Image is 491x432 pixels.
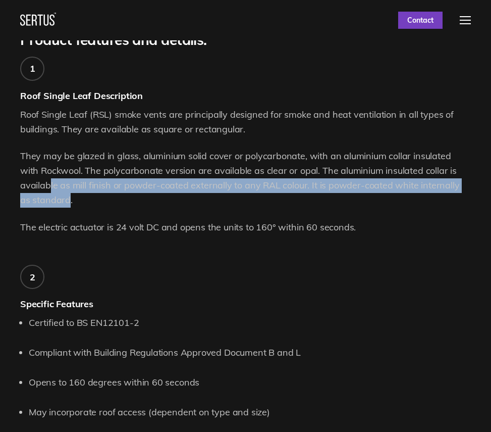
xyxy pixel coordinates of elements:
p: They may be glazed in glass, aluminium solid cover or polycarbonate, with an aluminium collar ins... [20,149,471,207]
p: The electric actuator is 24 volt DC and opens the units to 160° within 60 seconds. [20,220,471,235]
li: Compliant with Building Regulations Approved Document B and L [29,346,471,360]
div: Roof Single Leaf Description [20,90,471,102]
li: May incorporate roof access (dependent on type and size) [29,405,471,420]
div: 2 [30,271,35,283]
a: Contact [398,12,443,29]
div: 1 [30,63,35,74]
li: Certified to BS EN12101-2 [29,316,471,330]
li: Opens to 160 degrees within 60 seconds [29,375,471,390]
div: Specific Features [20,298,471,310]
iframe: Chat Widget [441,383,491,432]
p: Roof Single Leaf (RSL) smoke vents are principally designed for smoke and heat ventilation in all... [20,108,471,137]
